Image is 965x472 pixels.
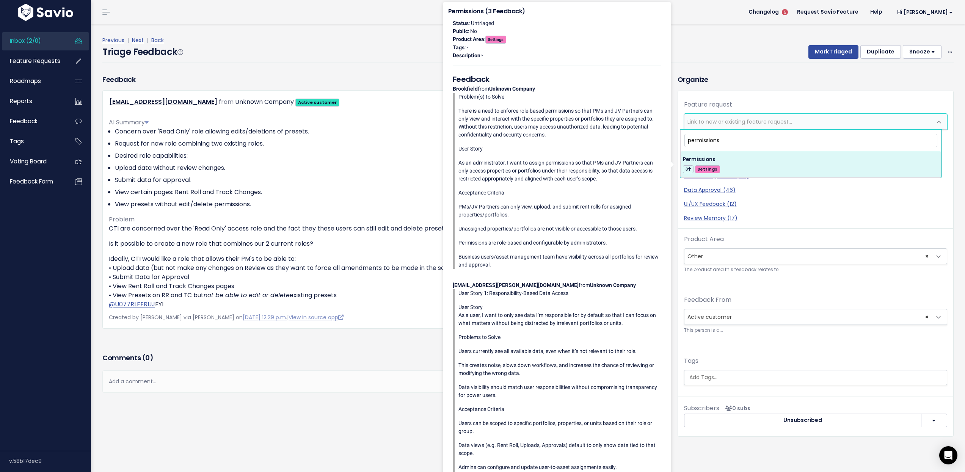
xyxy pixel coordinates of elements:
[782,9,788,15] span: 5
[939,446,957,464] div: Open Intercom Messenger
[453,20,469,26] strong: Status
[102,36,124,44] a: Previous
[684,200,947,208] a: UI/UX Feedback (12)
[109,224,647,233] p: CTI are concerned over the 'Read Only' access role and the fact they these users can still edit a...
[102,45,183,59] h4: Triage Feedback
[489,86,535,92] strong: Unknown Company
[458,203,661,219] p: PMs/JV Partners can only view, upload, and submit rent rolls for assigned properties/portfolios.
[102,353,654,363] h3: Comments ( )
[748,9,779,15] span: Changelog
[115,139,647,148] li: Request for new role combining two existing roles.
[10,97,32,105] span: Reports
[109,254,647,309] p: Ideally, CTI would like a role that allows their PM's to be able to: • Upload data (but not make ...
[9,451,91,471] div: v.58b17dec9
[684,309,947,325] span: Active customer
[115,151,647,160] li: Desired role capabilities:
[684,266,947,274] small: The product area this feedback relates to
[458,347,661,355] p: Users currently see all available data, even when it’s not relevant to their role.
[458,225,661,233] p: Unassigned properties/portfolios are not visible or accessible to those users.
[590,282,636,288] strong: Unknown Company
[684,186,947,194] a: Data Approval (46)
[298,99,337,105] strong: Active customer
[151,36,164,44] a: Back
[10,57,60,65] span: Feature Requests
[145,353,150,362] span: 0
[458,253,661,269] p: Business users/asset management team have visibility across all portfolios for review and approval.
[109,300,155,309] a: @U077RLFFRUJ
[2,32,63,50] a: Inbox (2/0)
[897,9,953,15] span: Hi [PERSON_NAME]
[684,248,947,264] span: Other
[2,153,63,170] a: Voting Board
[458,383,661,399] p: Data visibility should match user responsibilities without compromising transparency for power us...
[458,405,661,413] p: Acceptance Criteria
[925,249,929,264] span: ×
[10,137,24,145] span: Tags
[684,214,947,222] a: Review Memory (17)
[453,282,579,288] strong: [EMAIL_ADDRESS][PERSON_NAME][DOMAIN_NAME]
[2,173,63,190] a: Feedback form
[485,36,506,44] span: Settings
[683,156,716,163] span: Permissions
[482,52,483,58] span: -
[458,463,661,471] p: Admins can configure and update user-to-asset assignments easily.
[448,7,666,16] h4: Permissions (3 Feedback)
[115,200,647,209] li: View presets without edit/delete permissions.
[115,127,647,136] li: Concern over 'Read Only' role allowing edits/deletions of presets.
[458,159,661,183] p: As an administrator, I want to assign permissions so that PMs and JV Partners can only access pro...
[102,370,654,393] div: Add a comment...
[458,419,661,435] p: Users can be scoped to specific portfolios, properties, or units based on their role or group.
[684,414,921,427] button: Unsubscribed
[684,295,731,304] label: Feedback From
[453,44,464,50] strong: Tags
[864,6,888,18] a: Help
[791,6,864,18] a: Request Savio Feature
[109,314,344,321] span: Created by [PERSON_NAME] via [PERSON_NAME] on |
[808,45,858,59] button: Mark Triaged
[235,97,294,108] div: Unknown Company
[458,303,661,327] p: User Story As a user, I want to only see data I’m responsible for by default so that I can focus ...
[109,239,647,248] p: Is it possible to create a new role that combines our 2 current roles?
[2,133,63,150] a: Tags
[16,4,75,21] img: logo-white.9d6f32f41409.svg
[145,36,150,44] span: |
[684,404,719,412] span: Subscribers
[458,441,661,457] p: Data views (e.g. Rent Roll, Uploads, Approvals) default to only show data tied to that scope.
[458,333,661,341] p: Problems to Solve
[243,314,287,321] a: [DATE] 12:29 p.m.
[458,239,661,247] p: Permissions are role-based and configurable by administrators.
[678,74,954,85] h3: Organize
[219,97,234,106] span: from
[289,314,344,321] a: View in source app
[10,177,53,185] span: Feedback form
[10,77,41,85] span: Roadmaps
[687,118,792,125] span: Link to new or existing feature request...
[684,235,724,244] label: Product Area
[2,93,63,110] a: Reports
[132,36,144,44] a: Next
[453,74,661,85] h5: Feedback
[458,189,661,197] p: Acceptance Criteria
[2,52,63,70] a: Feature Requests
[453,36,484,42] strong: Product Area
[684,326,947,334] small: This person is a...
[102,74,135,85] h3: Feedback
[2,72,63,90] a: Roadmaps
[695,165,720,173] span: Settings
[684,249,932,264] span: Other
[684,356,698,365] label: Tags
[458,361,661,377] p: This creates noise, slows down workflows, and increases the chance of reviewing or modifying the ...
[458,289,661,297] p: User Story 1: Responsibility-Based Data Access
[458,107,661,139] p: There is a need to enforce role-based permissions so that PMs and JV Partners can only view and i...
[126,36,130,44] span: |
[903,45,941,59] button: Snooze
[109,215,135,224] span: Problem
[684,309,932,325] span: Active customer
[115,163,647,172] li: Upload data without review changes.
[10,157,47,165] span: Voting Board
[115,188,647,197] li: View certain pages: Rent Roll and Track Changes.
[458,145,661,153] p: User Story
[888,6,959,18] a: Hi [PERSON_NAME]
[458,93,661,101] p: Problem(s) to Solve
[2,113,63,130] a: Feedback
